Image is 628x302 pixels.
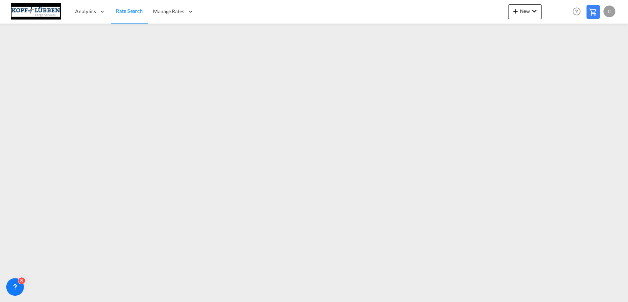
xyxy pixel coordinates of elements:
span: New [511,8,539,14]
button: icon-plus 400-fgNewicon-chevron-down [508,4,542,19]
img: 25cf3bb0aafc11ee9c4fdbd399af7748.JPG [11,3,61,20]
div: Help [570,5,586,18]
span: Rate Search [116,8,143,14]
md-icon: icon-plus 400-fg [511,7,520,15]
span: Analytics [75,8,96,15]
span: Manage Rates [153,8,184,15]
span: Help [570,5,583,18]
div: C [603,6,615,17]
md-icon: icon-chevron-down [530,7,539,15]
